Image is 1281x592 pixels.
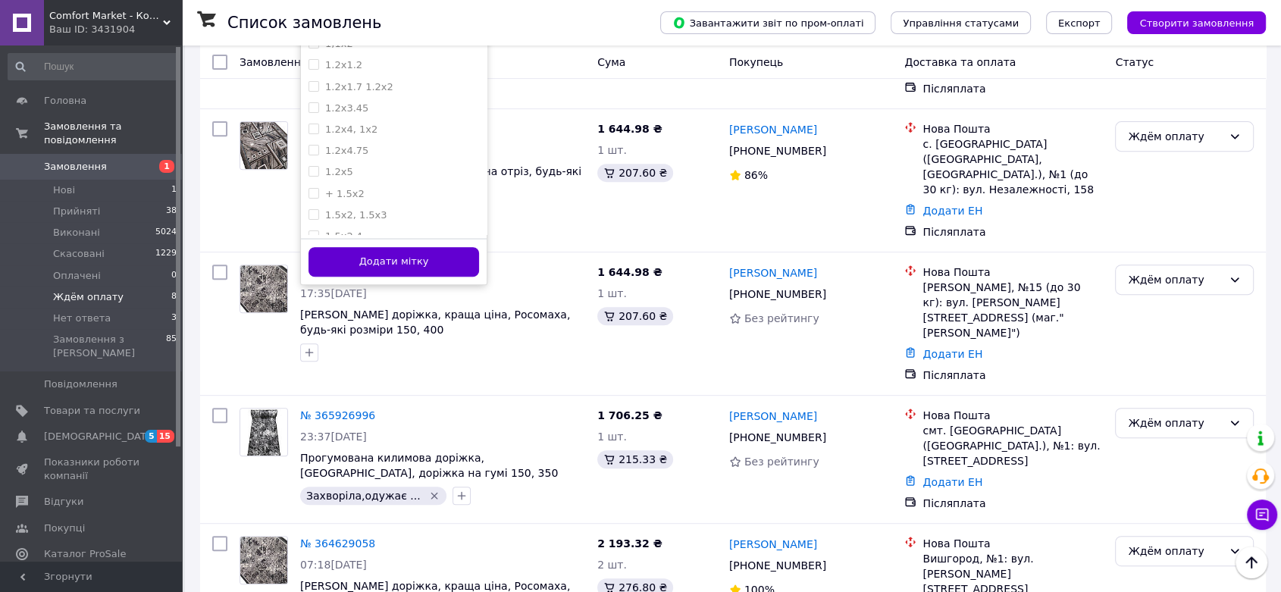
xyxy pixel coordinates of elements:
a: Створити замовлення [1112,16,1266,28]
span: 8 [171,290,177,304]
div: Ждём оплату [1128,128,1223,145]
div: 207.60 ₴ [597,307,673,325]
button: Додати мітку [309,247,479,277]
label: 1.5х2.4 [325,230,362,242]
label: 1.2х5 [325,166,353,177]
span: [DEMOGRAPHIC_DATA] [44,430,156,443]
img: Фото товару [240,537,287,584]
span: Замовлення [240,56,307,68]
button: Управління статусами [891,11,1031,34]
label: 1.5х2, 1.5х3 [325,209,387,221]
span: 1 706.25 ₴ [597,409,662,421]
a: [PERSON_NAME] доріжка, краща ціна, Росомаха, будь-які розміри 150, 400 [300,309,570,336]
div: 215.33 ₴ [597,450,673,468]
a: № 365926996 [300,409,375,421]
a: № 364629058 [300,537,375,550]
span: 07:18[DATE] [300,559,367,571]
span: 5 [145,430,157,443]
span: Товари та послуги [44,404,140,418]
span: Головна [44,94,86,108]
span: Покупці [44,522,85,535]
button: Наверх [1236,547,1267,578]
a: [PERSON_NAME] [729,265,817,280]
span: Без рейтингу [744,312,819,324]
span: Comfort Market - Комфорт та затишок для всієї родини! [49,9,163,23]
a: Фото товару [240,536,288,584]
span: 3 [171,312,177,325]
span: Прийняті [53,205,100,218]
div: [PHONE_NUMBER] [726,140,829,161]
div: [PHONE_NUMBER] [726,283,829,305]
label: 1.2х1.7 1.2х2 [325,81,393,92]
span: 1 шт. [597,144,627,156]
span: 86% [744,169,768,181]
span: 5024 [155,226,177,240]
span: Повідомлення [44,377,117,391]
span: Завантажити звіт по пром-оплаті [672,16,863,30]
button: Чат з покупцем [1247,500,1277,530]
a: [PERSON_NAME] [729,409,817,424]
span: 1229 [155,247,177,261]
span: 0 [171,269,177,283]
h1: Список замовлень [227,14,381,32]
div: Нова Пошта [922,536,1103,551]
div: Післяплата [922,81,1103,96]
div: 207.60 ₴ [597,164,673,182]
label: 1.2х1.2 [325,59,362,70]
span: 1 [159,160,174,173]
label: 1.2х3.45 [325,102,368,114]
span: Скасовані [53,247,105,261]
div: Післяплата [922,224,1103,240]
div: Післяплата [922,496,1103,511]
span: 1 644.98 ₴ [597,123,662,135]
span: Нові [53,183,75,197]
span: Доставка та оплата [904,56,1016,68]
span: Показники роботи компанії [44,456,140,483]
div: Нова Пошта [922,408,1103,423]
label: 1.2х4, 1х2 [325,124,377,135]
div: смт. [GEOGRAPHIC_DATA] ([GEOGRAPHIC_DATA].), №1: вул. [STREET_ADDRESS] [922,423,1103,468]
div: Ждём оплату [1128,415,1223,431]
button: Створити замовлення [1127,11,1266,34]
span: Експорт [1058,17,1101,29]
div: [PHONE_NUMBER] [726,427,829,448]
span: 23:37[DATE] [300,431,367,443]
span: 1 шт. [597,431,627,443]
span: Замовлення [44,160,107,174]
a: Прогумована килимова доріжка, [GEOGRAPHIC_DATA], доріжка на гумі 150, 350 [300,452,558,479]
div: Ваш ID: 3431904 [49,23,182,36]
span: Відгуки [44,495,83,509]
span: Замовлення з [PERSON_NAME] [53,333,166,360]
span: Cума [597,56,625,68]
span: Ждём оплату [53,290,124,304]
span: Управління статусами [903,17,1019,29]
span: 17:35[DATE] [300,287,367,299]
span: 38 [166,205,177,218]
span: 15 [157,430,174,443]
a: [PERSON_NAME] [729,122,817,137]
div: Післяплата [922,368,1103,383]
img: Фото товару [240,409,287,456]
div: [PHONE_NUMBER] [726,555,829,576]
span: Замовлення та повідомлення [44,120,182,147]
button: Експорт [1046,11,1113,34]
div: Ждём оплату [1128,271,1223,288]
a: Фото товару [240,121,288,170]
span: Статус [1115,56,1154,68]
img: Фото товару [240,265,287,312]
span: 85 [166,333,177,360]
span: Нет ответа [53,312,111,325]
label: 1.2х4.75 [325,145,368,156]
a: Фото товару [240,265,288,313]
span: Виконані [53,226,100,240]
span: 1 [171,183,177,197]
div: Нова Пошта [922,121,1103,136]
span: Без рейтингу [744,456,819,468]
label: + 1.5х2 [325,188,365,199]
span: 1 644.98 ₴ [597,266,662,278]
a: Фото товару [240,408,288,456]
img: Фото товару [240,122,287,169]
div: Нова Пошта [922,265,1103,280]
a: [PERSON_NAME] [729,537,817,552]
